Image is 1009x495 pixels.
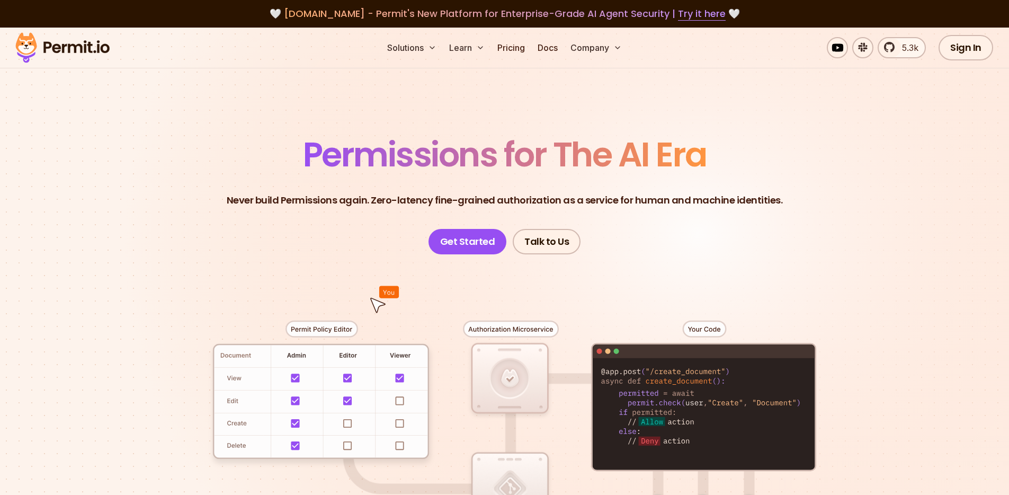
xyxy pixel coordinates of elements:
span: 5.3k [896,41,918,54]
a: Talk to Us [513,229,581,254]
a: Sign In [939,35,993,60]
img: Permit logo [11,30,114,66]
p: Never build Permissions again. Zero-latency fine-grained authorization as a service for human and... [227,193,783,208]
button: Learn [445,37,489,58]
button: Solutions [383,37,441,58]
a: Docs [533,37,562,58]
a: 5.3k [878,37,926,58]
a: Pricing [493,37,529,58]
a: Try it here [678,7,726,21]
button: Company [566,37,626,58]
span: [DOMAIN_NAME] - Permit's New Platform for Enterprise-Grade AI Agent Security | [284,7,726,20]
div: 🤍 🤍 [25,6,984,21]
span: Permissions for The AI Era [303,131,707,178]
a: Get Started [428,229,507,254]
